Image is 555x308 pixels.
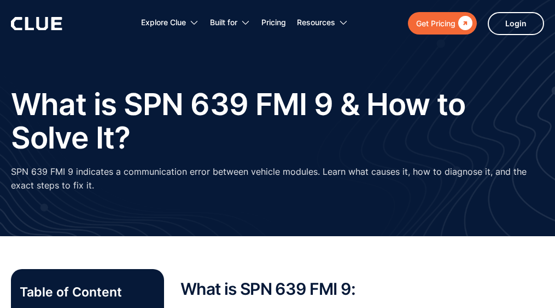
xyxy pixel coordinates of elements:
div: Explore Clue [141,5,199,40]
div:  [455,16,472,30]
a: Get Pricing [408,12,477,35]
h2: What is SPN 639 FMI 9: [180,280,544,298]
div: Explore Clue [141,5,186,40]
div: Resources [297,5,335,40]
a: Pricing [261,5,286,40]
p: SPN 639 FMI 9 indicates a communication error between vehicle modules. Learn what causes it, how ... [11,165,544,192]
div: Resources [297,5,348,40]
a: Login [488,12,544,35]
div: Built for [210,5,250,40]
div: Built for [210,5,237,40]
h1: What is SPN 639 FMI 9 & How to Solve It? [11,88,544,154]
p: Table of Content [20,283,155,301]
div: Get Pricing [416,16,455,30]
